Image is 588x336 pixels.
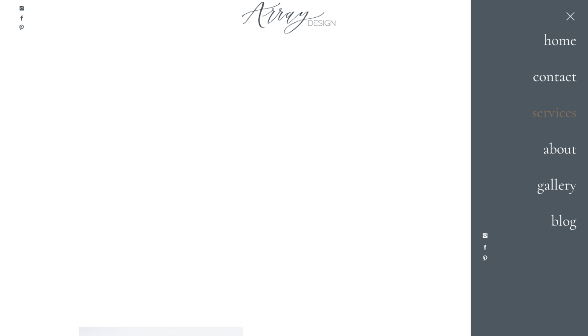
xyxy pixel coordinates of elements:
[514,101,576,125] a: services
[516,173,576,197] a: gallery
[247,230,540,302] h1: Floral Designs For The In Love
[253,34,290,40] span: Subscribe
[318,230,394,262] i: Unique
[507,137,576,161] a: about
[514,65,576,89] a: contact
[383,262,462,294] i: Joyfully
[514,28,576,53] a: home
[475,209,576,233] a: blog
[244,27,299,47] button: Subscribe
